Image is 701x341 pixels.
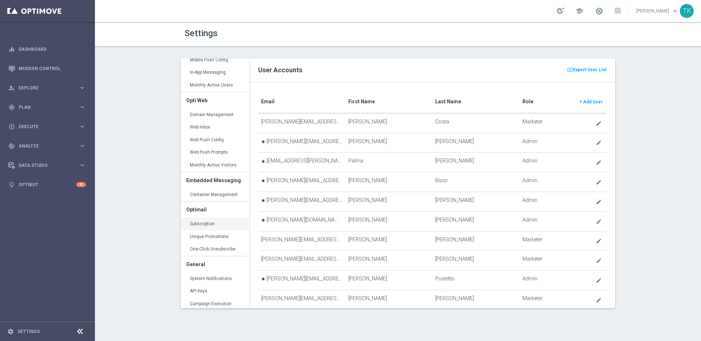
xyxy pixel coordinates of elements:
td: [PERSON_NAME] [432,192,519,211]
span: Admin [522,158,537,164]
translate: First Name [348,99,375,104]
i: create [596,140,602,146]
a: Monthly Active Visitors [181,159,249,172]
i: lightbulb [8,181,15,188]
button: person_search Explore keyboard_arrow_right [8,85,86,91]
button: gps_fixed Plan keyboard_arrow_right [8,104,86,110]
i: gps_fixed [8,104,15,111]
span: Execute [19,124,79,129]
td: [PERSON_NAME][EMAIL_ADDRESS][DOMAIN_NAME] [258,271,345,290]
td: [PERSON_NAME][DOMAIN_NAME][EMAIL_ADDRESS][PERSON_NAME][DOMAIN_NAME] [258,211,345,231]
td: [PERSON_NAME] [345,192,432,211]
td: Costa [432,113,519,133]
button: lightbulb Optibot 9 [8,182,86,188]
a: Web Push Prompts [181,146,249,159]
td: [PERSON_NAME] [432,231,519,251]
a: Campaign Execution [181,298,249,311]
td: [PERSON_NAME] [345,133,432,153]
button: equalizer Dashboard [8,46,86,52]
td: [PERSON_NAME] [345,271,432,290]
i: keyboard_arrow_right [79,142,86,149]
a: Mission Control [19,59,86,78]
div: 9 [76,182,86,187]
i: keyboard_arrow_right [79,162,86,169]
a: In-App Messaging [181,66,249,79]
td: [EMAIL_ADDRESS][PERSON_NAME][DOMAIN_NAME] [258,153,345,172]
i: star [261,179,265,183]
i: keyboard_arrow_right [79,123,86,130]
td: [PERSON_NAME] [345,172,432,192]
i: star [261,218,265,222]
a: Settings [18,329,40,334]
td: [PERSON_NAME] [432,290,519,310]
span: keyboard_arrow_down [671,7,679,15]
td: [PERSON_NAME] [432,211,519,231]
span: school [575,7,583,15]
i: star [261,198,265,203]
button: Mission Control [8,66,86,72]
i: settings [7,328,14,335]
td: [PERSON_NAME][EMAIL_ADDRESS][DOMAIN_NAME] [258,172,345,192]
a: Optibot [19,175,76,194]
span: + [579,99,582,104]
span: Marketer [522,119,543,125]
td: Pustetto [432,271,519,290]
h3: Opti Web [186,92,244,108]
div: Plan [8,104,79,111]
i: star [261,159,265,164]
h2: User Accounts [258,66,606,74]
div: Analyze [8,143,79,149]
button: play_circle_outline Execute keyboard_arrow_right [8,124,86,130]
td: [PERSON_NAME] [345,113,432,133]
span: Admin [522,276,537,282]
span: Admin [522,177,537,184]
i: equalizer [8,46,15,53]
a: System Notifications [181,272,249,286]
i: present_to_all [567,66,573,73]
a: One-Click Unsubscribe [181,243,249,256]
td: [PERSON_NAME] [345,251,432,271]
td: [PERSON_NAME] [345,231,432,251]
h3: Embedded Messaging [186,172,244,188]
div: Explore [8,85,79,91]
i: play_circle_outline [8,123,15,130]
button: Data Studio keyboard_arrow_right [8,162,86,168]
a: Mobile Push Config [181,54,249,67]
span: Marketer [522,256,543,262]
td: Bloor [432,172,519,192]
i: star [261,277,265,281]
span: Admin [522,138,537,145]
span: Admin [522,197,537,203]
td: [PERSON_NAME] [432,133,519,153]
td: [PERSON_NAME] [345,211,432,231]
td: [PERSON_NAME][EMAIL_ADDRESS][PERSON_NAME][DOMAIN_NAME] [258,192,345,211]
span: Data Studio [19,163,79,168]
a: Domain Management [181,108,249,122]
span: Explore [19,86,79,90]
a: Unique Promotions [181,230,249,244]
div: Data Studio [8,162,79,169]
i: create [596,297,602,303]
a: API Keys [181,285,249,298]
translate: Last Name [435,99,461,104]
i: keyboard_arrow_right [79,84,86,91]
a: Container Management [181,188,249,202]
td: [PERSON_NAME] [432,153,519,172]
i: create [596,219,602,225]
a: Dashboard [19,39,86,59]
i: create [596,277,602,283]
i: keyboard_arrow_right [79,104,86,111]
span: Admin [522,217,537,223]
td: [PERSON_NAME][EMAIL_ADDRESS][PERSON_NAME][DOMAIN_NAME] [258,251,345,271]
translate: Email [261,99,275,104]
a: Web Push Config [181,134,249,147]
div: Mission Control [8,59,86,78]
span: Plan [19,105,79,110]
i: create [596,120,602,126]
a: Monthly Active Users [181,79,249,92]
